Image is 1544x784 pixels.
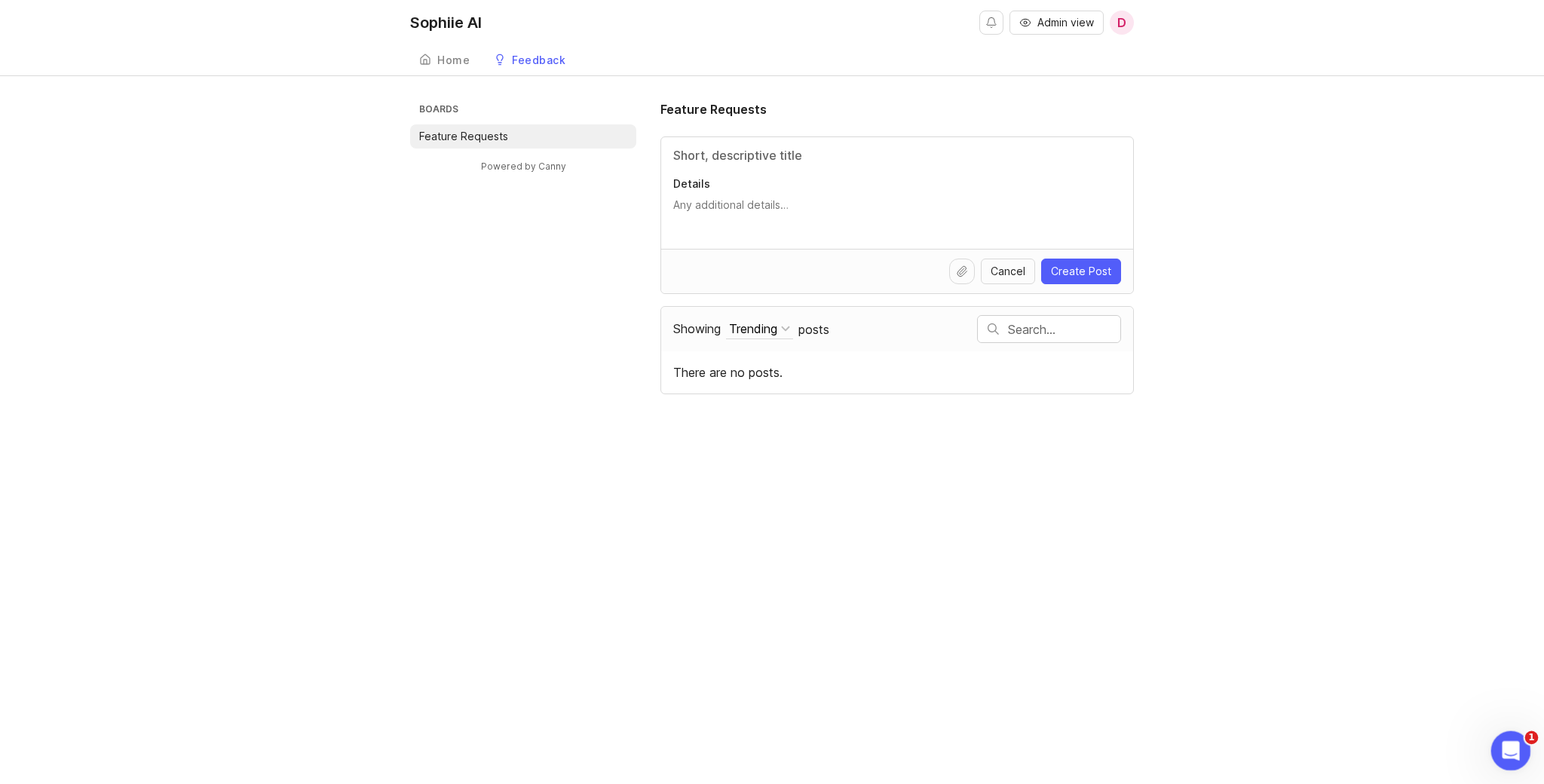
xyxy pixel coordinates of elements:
div: Home [437,55,470,66]
span: Showing [673,321,721,336]
span: Admin view [1037,15,1094,30]
a: Feedback [485,45,574,76]
h1: Feature Requests [660,100,767,118]
textarea: Details [673,198,1121,228]
span: Create Post [1051,264,1111,279]
button: Notifications [979,11,1003,35]
iframe: Intercom live chat [1491,731,1531,771]
div: Trending [729,320,777,337]
a: Home [410,45,479,76]
div: Feedback [512,55,565,66]
h3: Boards [416,100,636,121]
button: Admin view [1009,11,1104,35]
button: Create Post [1041,259,1121,284]
div: There are no posts. [661,351,1133,394]
span: D [1117,14,1126,32]
a: Powered by Canny [479,158,568,175]
a: Feature Requests [410,124,636,149]
input: Search… [1008,321,1120,338]
button: Cancel [981,259,1035,284]
p: Details [673,176,1121,191]
span: posts [798,321,829,338]
p: Feature Requests [419,129,508,144]
input: Title [673,146,1121,164]
button: Showing [726,319,793,339]
span: Cancel [991,264,1025,279]
span: 1 [1525,731,1539,745]
div: Sophiie AI [410,15,482,30]
button: D [1110,11,1134,35]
